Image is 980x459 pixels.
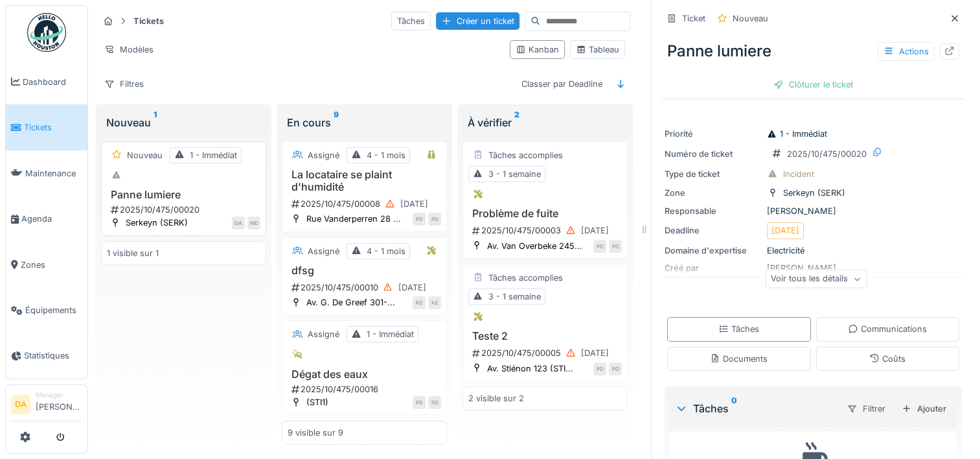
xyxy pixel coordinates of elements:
div: Av. Stiénon 123 (STI... [487,362,573,375]
div: Deadline [665,224,762,237]
h3: Teste 2 [468,330,622,342]
div: Voir tous les détails [765,270,867,288]
a: Agenda [6,196,87,241]
div: PD [609,362,622,375]
img: Badge_color-CXgf-gQk.svg [27,13,66,52]
div: Tâches accomplies [488,272,563,284]
div: Serkeyn (SERK) [126,217,188,229]
span: Équipements [25,304,82,316]
div: Tableau [576,43,619,56]
div: Ticket [682,12,705,25]
div: [DATE] [581,347,609,359]
div: [DATE] [581,224,609,237]
div: Zone [665,187,762,199]
h3: Problème de fuite [468,207,622,220]
div: 2025/10/475/00016 [290,383,441,395]
div: 9 visible sur 9 [288,427,343,439]
div: En cours [287,115,442,130]
h3: dfsg [288,265,441,277]
div: Kanban [516,43,559,56]
div: Av. G. De Greef 301-... [306,296,395,309]
span: Maintenance [25,167,82,180]
div: 4 - 1 mois [367,245,405,257]
div: 1 visible sur 1 [107,247,159,259]
div: Classer par Deadline [516,75,608,93]
div: 1 - Immédiat [367,328,414,340]
div: Modèles [98,40,159,59]
a: Maintenance [6,150,87,196]
div: PD [413,396,426,409]
h3: Dégat des eaux [288,368,441,381]
div: Electricité [665,244,962,257]
div: PD [428,396,441,409]
div: Clôturer le ticket [768,76,858,93]
div: Numéro de ticket [665,148,762,160]
div: Panne lumiere [662,34,964,68]
div: 2025/10/475/00020 [109,204,260,216]
a: Zones [6,242,87,287]
div: KE [428,296,441,309]
div: 1 - Immédiat [190,149,237,161]
div: 2025/10/475/00010 [290,279,441,296]
sup: 2 [514,115,519,130]
a: Équipements [6,287,87,333]
div: PD [609,240,622,253]
h3: La locataire se plaint d'humidité [288,169,441,193]
a: Statistiques [6,333,87,379]
div: PD [413,213,426,226]
div: Communications [848,323,927,335]
div: Tâches [675,401,836,416]
div: Type de ticket [665,168,762,180]
div: PD [593,240,606,253]
div: 2 visible sur 2 [468,392,524,405]
div: Nouveau [733,12,768,25]
div: Nouveau [127,149,163,161]
div: Tâches [391,12,431,30]
div: Manager [36,390,82,400]
div: 3 - 1 semaine [488,290,541,303]
div: 2025/10/475/00008 [290,196,441,212]
div: Coûts [869,353,906,365]
div: (STI1) [306,396,328,408]
div: Créer un ticket [436,12,519,30]
div: MD [247,217,260,230]
sup: 0 [731,401,737,416]
span: Agenda [21,213,82,225]
a: Tickets [6,104,87,150]
div: Documents [710,353,768,365]
div: Ajouter [896,400,952,418]
div: [DATE] [398,281,426,294]
div: Tâches accomplies [488,149,563,161]
div: 2025/10/475/00005 [471,345,622,361]
h3: Panne lumiere [107,189,260,201]
div: Filtres [98,75,150,93]
div: 3 - 1 semaine [488,168,541,180]
div: Assigné [308,149,339,161]
li: DA [11,395,30,414]
div: Serkeyn (SERK) [783,187,845,199]
div: [PERSON_NAME] [665,205,962,217]
div: Tâches [718,323,759,335]
span: Statistiques [24,349,82,362]
div: Incident [783,168,814,180]
strong: Tickets [128,15,169,27]
div: 2025/10/475/00003 [471,222,622,239]
sup: 1 [154,115,157,130]
li: [PERSON_NAME] [36,390,82,418]
div: Domaine d'expertise [665,244,762,257]
div: Nouveau [106,115,261,130]
span: Tickets [24,121,82,134]
div: Priorité [665,128,762,140]
div: Responsable [665,205,762,217]
div: Rue Vanderperren 28 ... [306,213,401,225]
div: 4 - 1 mois [367,149,405,161]
div: 1 - Immédiat [767,128,827,140]
div: Actions [878,42,935,61]
div: DA [232,217,245,230]
div: KE [413,296,426,309]
a: DA Manager[PERSON_NAME] [11,390,82,421]
div: Filtrer [841,399,891,418]
sup: 9 [334,115,339,130]
div: [DATE] [400,198,428,210]
div: PD [593,362,606,375]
